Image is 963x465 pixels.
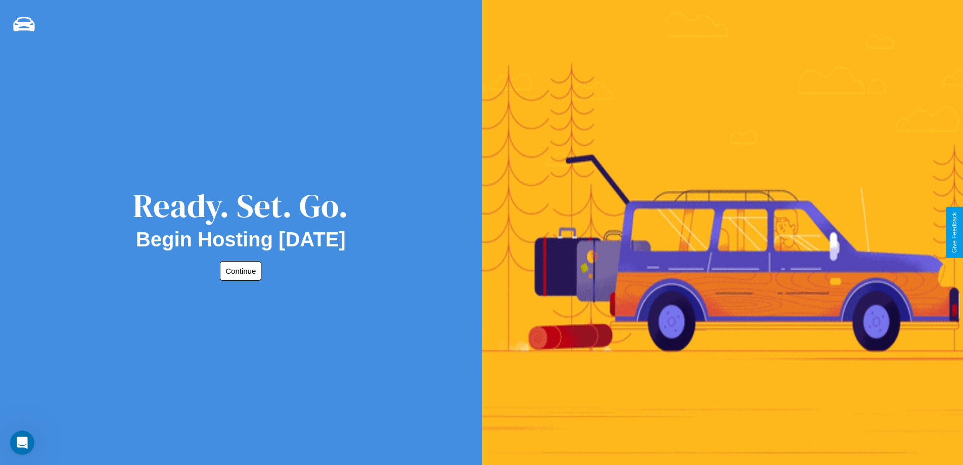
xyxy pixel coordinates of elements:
iframe: Intercom live chat [10,431,34,455]
div: Give Feedback [951,212,958,253]
h2: Begin Hosting [DATE] [136,228,346,251]
button: Continue [220,261,261,281]
div: Ready. Set. Go. [133,183,348,228]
